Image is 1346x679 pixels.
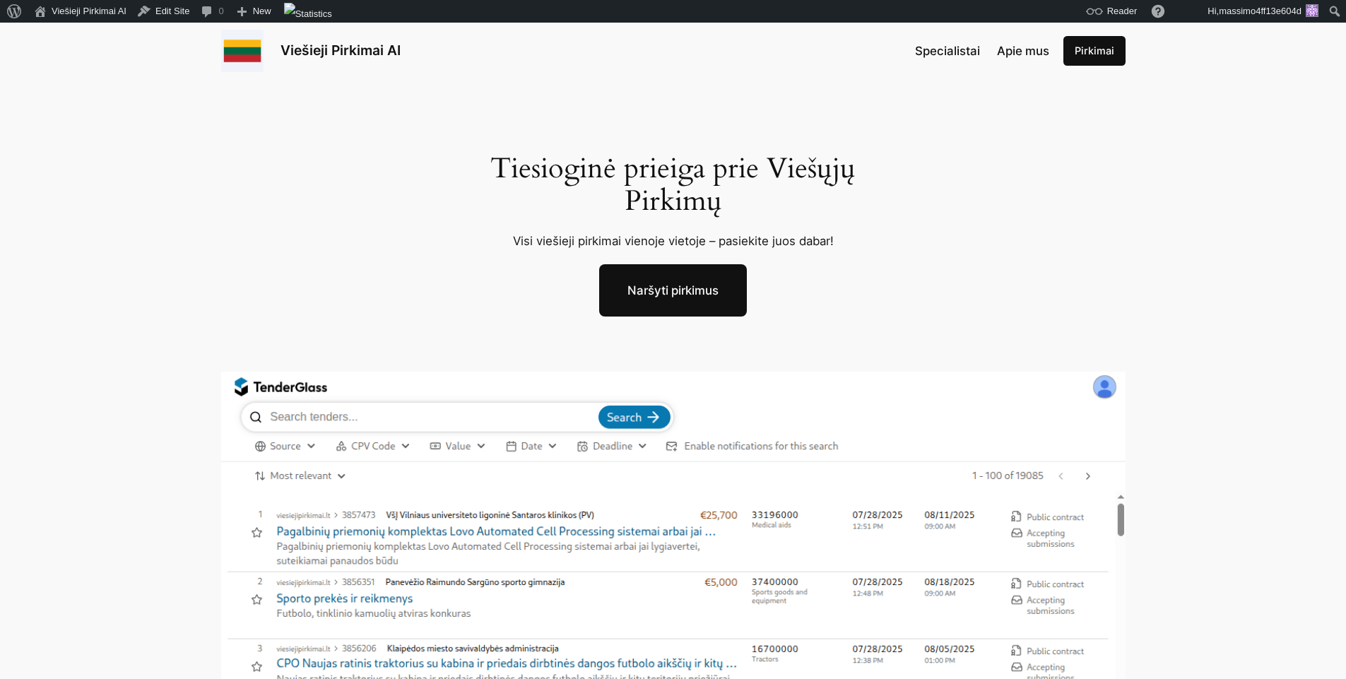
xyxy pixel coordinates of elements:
p: Visi viešieji pirkimai vienoje vietoje – pasiekite juos dabar! [473,232,873,250]
nav: Navigation [915,42,1049,60]
span: massimo4ff13e604d [1219,6,1301,16]
a: Specialistai [915,42,980,60]
a: Viešieji Pirkimai AI [281,42,401,59]
img: Viešieji pirkimai logo [221,30,264,72]
img: Views over 48 hours. Click for more Jetpack Stats. [284,3,332,25]
a: Naršyti pirkimus [599,264,747,317]
span: Specialistai [915,44,980,58]
span: Apie mus [997,44,1049,58]
a: Pirkimai [1063,36,1126,66]
h1: Tiesioginė prieiga prie Viešųjų Pirkimų [473,153,873,218]
a: Apie mus [997,42,1049,60]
